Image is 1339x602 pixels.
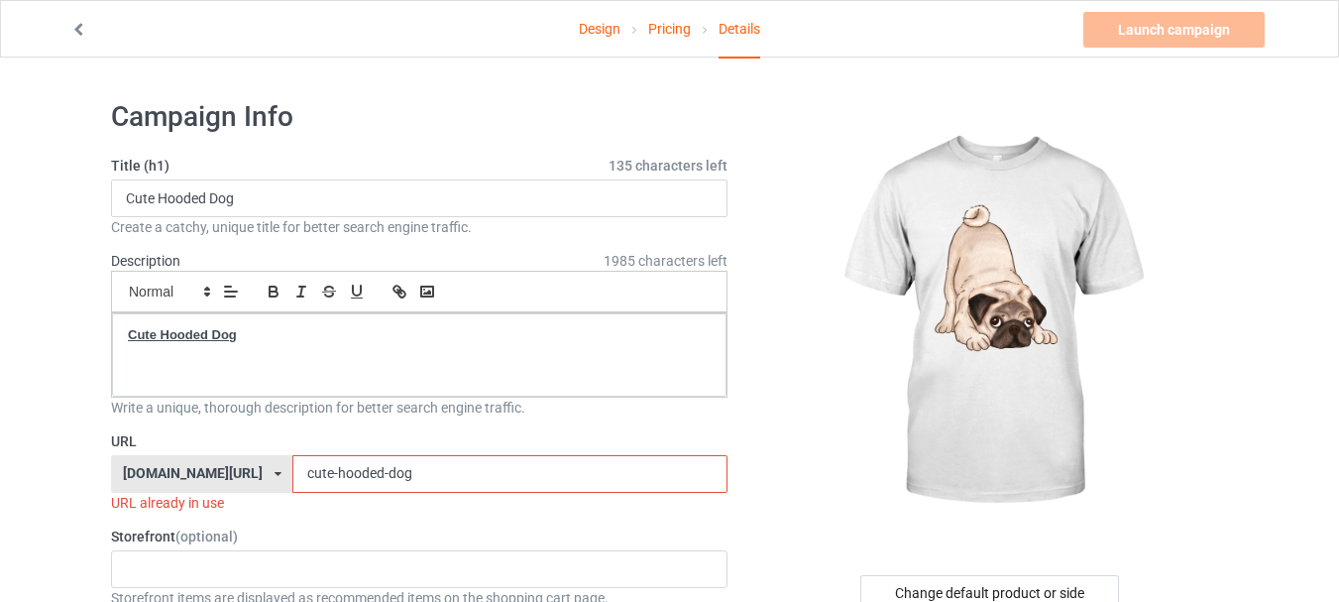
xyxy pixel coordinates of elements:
[648,1,691,57] a: Pricing
[719,1,760,59] div: Details
[111,398,727,418] div: Write a unique, thorough description for better search engine traffic.
[604,251,727,271] span: 1985 characters left
[111,493,727,513] div: URL already in use
[111,217,727,237] div: Create a catchy, unique title for better search engine traffic.
[111,253,180,269] label: Description
[111,99,727,135] h1: Campaign Info
[111,156,727,176] label: Title (h1)
[175,529,238,544] span: (optional)
[111,527,727,546] label: Storefront
[128,327,237,342] u: Cute Hooded Dog
[579,1,620,57] a: Design
[609,156,727,176] span: 135 characters left
[123,466,263,480] div: [DOMAIN_NAME][URL]
[111,431,727,451] label: URL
